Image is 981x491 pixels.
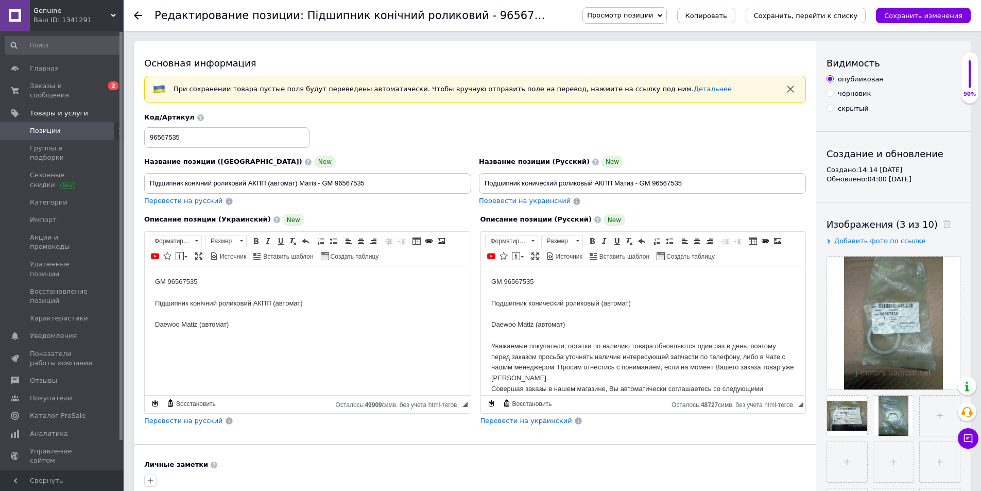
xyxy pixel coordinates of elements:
body: Визуальный текстовый редактор, FE0F70A4-2911-41DF-B995-EB8B91B0BC41 [10,10,315,278]
span: Вставить шаблон [262,252,313,261]
a: Вставить сообщение [510,250,525,262]
a: Создать таблицу [655,250,716,262]
span: Показатели работы компании [30,349,95,368]
a: Восстановить [165,398,217,409]
a: Вставить шаблон [588,250,651,262]
a: Убрать форматирование [624,235,635,247]
a: Вставить / удалить нумерованный список [315,235,326,247]
button: Чат с покупателем [958,428,978,449]
span: Форматирование [149,235,192,247]
span: Перетащите для изменения размера [462,402,468,407]
a: Сделать резервную копию сейчас [149,398,161,409]
span: Перетащите для изменения размера [798,402,803,407]
span: Просмотр позиции [587,11,653,19]
a: Развернуть [529,250,541,262]
span: Характеристики [30,314,88,323]
span: Описание позиции (Украинский) [144,215,271,223]
a: Полужирный (Ctrl+B) [587,235,598,247]
div: 90% Качество заполнения [961,52,978,104]
a: Вставить / удалить маркированный список [328,235,339,247]
a: Вставить сообщение [174,250,189,262]
div: Основная информация [144,57,806,70]
a: Детальнее [694,85,732,93]
a: Форматирование [485,235,538,247]
span: Покупатели [30,394,72,403]
span: Управление сайтом [30,447,95,465]
img: :flag-ua: [153,83,165,95]
a: Отменить (Ctrl+Z) [636,235,647,247]
a: По центру [355,235,367,247]
a: Полужирный (Ctrl+B) [250,235,262,247]
span: 48727 [701,401,718,409]
a: Увеличить отступ [395,235,407,247]
span: New [283,214,304,226]
span: Каталог ProSale [30,411,85,420]
a: По левому краю [343,235,354,247]
div: Вернуться назад [134,11,142,20]
a: Таблица [411,235,422,247]
a: Увеличить отступ [732,235,743,247]
a: Форматирование [149,235,202,247]
span: Форматирование [486,235,528,247]
span: Создать таблицу [329,252,379,261]
button: Сохранить изменения [876,8,971,23]
span: New [601,156,623,168]
a: Вставить иконку [498,250,509,262]
span: Добавить фото по ссылке [834,237,926,245]
span: Genuine [33,6,111,15]
a: Вставить/Редактировать ссылку (Ctrl+L) [423,235,435,247]
div: Подсчет символов [672,399,798,409]
a: По правому краю [368,235,379,247]
span: Источник [218,252,246,261]
div: Ваш ID: 1341291 [33,15,124,25]
button: Копировать [677,8,735,23]
a: Создать таблицу [319,250,381,262]
span: Восстановление позиций [30,287,95,306]
span: Размер [205,235,236,247]
span: Отзывы [30,376,57,385]
a: Курсив (Ctrl+I) [599,235,610,247]
span: Восстановить [175,400,216,409]
input: Например, H&M женское платье зеленое 38 размер вечернее макси с блестками [144,173,471,194]
span: Название позиции (Русский) [479,158,590,165]
i: Сохранить, перейти к списку [754,12,858,20]
span: Категории [30,198,67,207]
a: Восстановить [501,398,554,409]
b: Личные заметки [144,461,208,468]
span: Восстановить [511,400,552,409]
a: Размер [205,235,247,247]
a: Добавить видео с YouTube [486,250,497,262]
div: черновик [838,89,871,98]
span: Копировать [685,12,727,20]
div: Создание и обновление [827,147,960,160]
a: Вставить / удалить нумерованный список [651,235,663,247]
a: Добавить видео с YouTube [149,250,161,262]
a: Вставить/Редактировать ссылку (Ctrl+L) [760,235,771,247]
i: Сохранить изменения [884,12,962,20]
div: скрытый [838,104,869,113]
a: Вставить шаблон [252,250,315,262]
span: Главная [30,64,59,73]
span: Уведомления [30,331,77,341]
a: Убрать форматирование [287,235,299,247]
span: Импорт [30,215,57,225]
div: Видимость [827,57,960,70]
span: 2 [108,81,118,90]
a: Подчеркнутый (Ctrl+U) [275,235,286,247]
input: Поиск [5,36,122,55]
a: Таблица [747,235,759,247]
span: Удаленные позиции [30,260,95,278]
a: Подчеркнутый (Ctrl+U) [611,235,623,247]
a: Вставить / удалить маркированный список [664,235,675,247]
a: Сделать резервную копию сейчас [486,398,497,409]
a: По центру [692,235,703,247]
a: Размер [541,235,583,247]
a: Уменьшить отступ [383,235,394,247]
span: New [604,214,625,226]
span: New [314,156,336,168]
a: Курсив (Ctrl+I) [263,235,274,247]
div: Изображения (3 из 10) [827,218,960,231]
span: При сохранении товара пустые поля будут переведены автоматически. Чтобы вручную отправить поле на... [174,85,732,93]
a: Вставить иконку [162,250,173,262]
